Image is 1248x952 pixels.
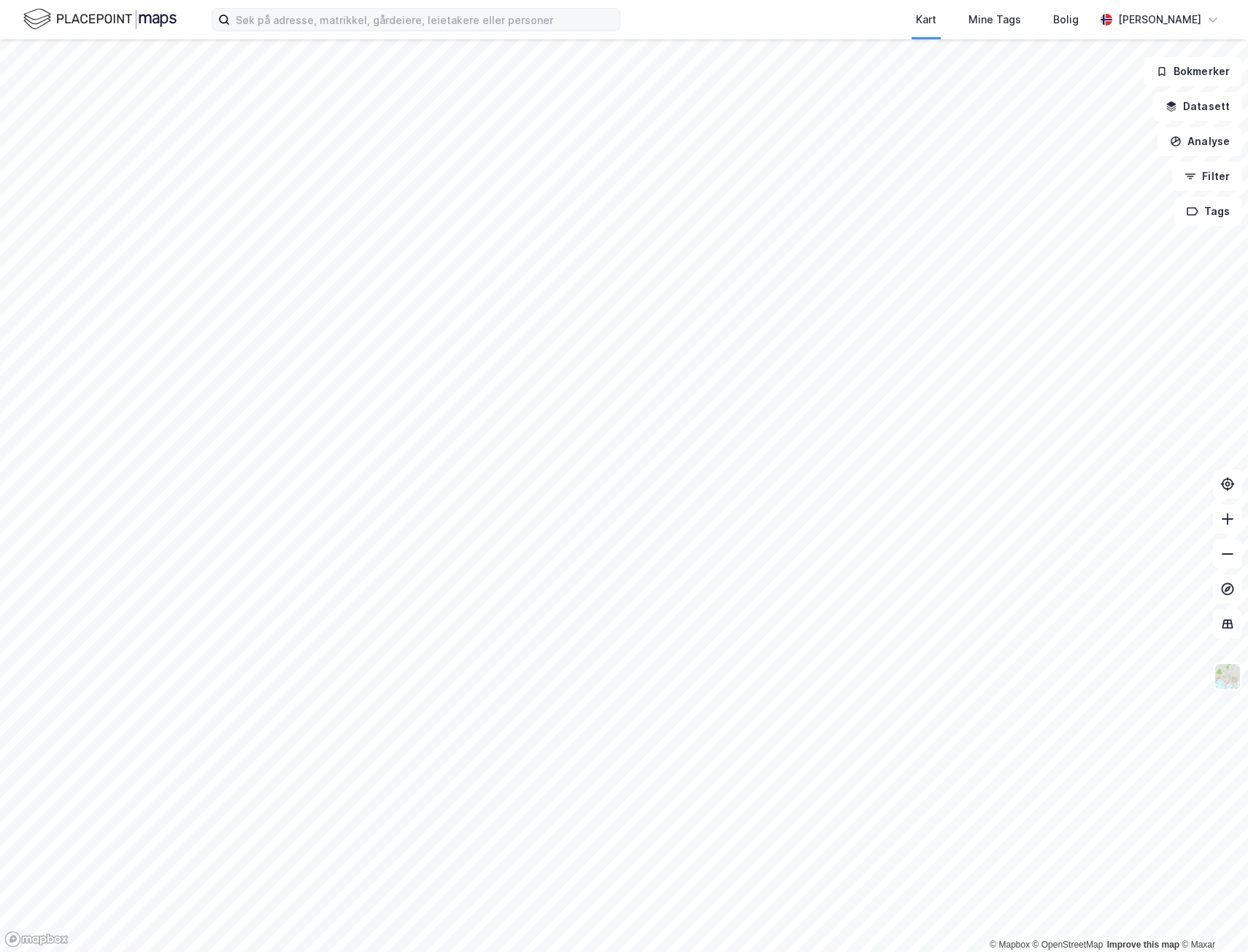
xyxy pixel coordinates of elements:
[968,11,1021,28] div: Mine Tags
[916,11,936,28] div: Kart
[1175,882,1248,952] iframe: Chat Widget
[23,7,177,32] img: logo.f888ab2527a4732fd821a326f86c7f29.svg
[1053,11,1079,28] div: Bolig
[230,9,620,31] input: Søk på adresse, matrikkel, gårdeiere, leietakere eller personer
[1118,11,1201,28] div: [PERSON_NAME]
